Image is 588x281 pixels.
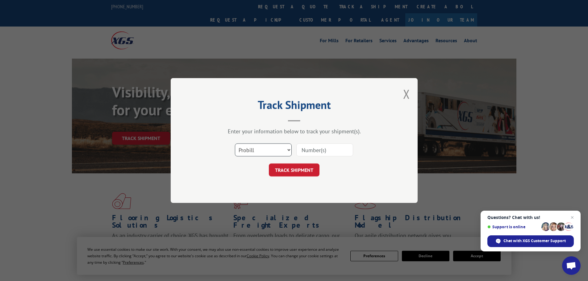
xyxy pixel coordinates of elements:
[202,128,387,135] div: Enter your information below to track your shipment(s).
[269,163,319,176] button: TRACK SHIPMENT
[487,215,574,220] span: Questions? Chat with us!
[487,225,539,229] span: Support is online
[202,101,387,112] h2: Track Shipment
[403,86,410,102] button: Close modal
[503,238,566,244] span: Chat with XGS Customer Support
[562,256,581,275] div: Open chat
[569,214,576,221] span: Close chat
[487,235,574,247] div: Chat with XGS Customer Support
[296,143,353,156] input: Number(s)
